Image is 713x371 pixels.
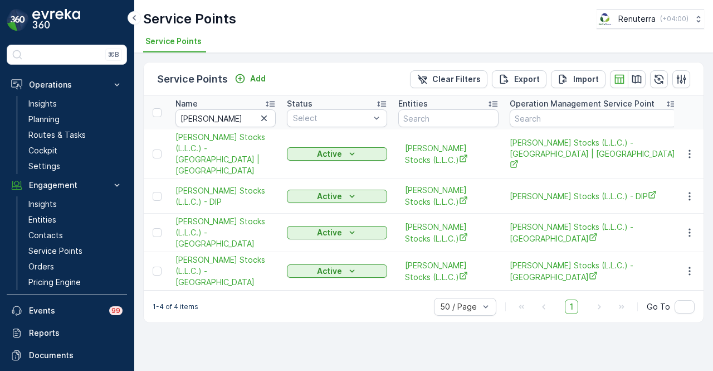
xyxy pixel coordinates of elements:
a: Al Tayer Stocks (L.L.C.) - Qudra Road [175,216,276,249]
a: Al Tayer Stocks (L.L.C.) - Umm Ramool [510,260,677,283]
a: Cockpit [24,143,127,158]
p: Status [287,98,312,109]
img: logo [7,9,29,31]
a: Al Tayer Stocks (L.L.C.) - Qudra Road [510,221,677,244]
p: Entities [398,98,428,109]
p: Renuterra [618,13,656,25]
button: Renuterra(+04:00) [597,9,704,29]
p: 99 [111,306,120,315]
span: [PERSON_NAME] Stocks (L.L.C.) - DIP [510,190,677,202]
p: Export [514,74,540,85]
p: ⌘B [108,50,119,59]
span: [PERSON_NAME] Stocks (L.L.C.) - [GEOGRAPHIC_DATA] | [GEOGRAPHIC_DATA] [510,137,677,171]
input: Search [175,109,276,127]
span: [PERSON_NAME] Stocks (L.L.C.) - [GEOGRAPHIC_DATA] [510,221,677,244]
p: Operations [29,79,105,90]
a: Pricing Engine [24,274,127,290]
p: Active [317,191,342,202]
a: Documents [7,344,127,367]
p: Engagement [29,180,105,191]
p: Name [175,98,198,109]
span: 1 [565,300,578,314]
p: Cockpit [28,145,57,156]
a: Al Tayer Stocks (L.L.C.) [405,260,492,283]
button: Active [287,226,387,239]
a: Al Tayer Stocks (L.L.C.) - Umm Ramool [175,254,276,288]
span: [PERSON_NAME] Stocks (L.L.C.) - DIP [175,185,276,208]
p: Service Points [143,10,236,28]
img: logo_dark-DEwI_e13.png [32,9,80,31]
button: Export [492,70,546,88]
span: [PERSON_NAME] Stocks (L.L.C.) [405,143,492,166]
input: Search [398,109,499,127]
p: Planning [28,114,60,125]
span: [PERSON_NAME] Stocks (L.L.C.) - [GEOGRAPHIC_DATA] [175,254,276,288]
p: Active [317,148,342,160]
p: Entities [28,214,56,225]
button: Active [287,190,387,203]
p: Import [573,74,599,85]
a: Al Tayer Stocks (L.L.C.) - DIP [510,190,677,202]
p: Events [29,305,102,316]
p: Insights [28,98,57,109]
a: Settings [24,158,127,174]
a: Insights [24,96,127,112]
div: Toggle Row Selected [153,192,162,201]
span: Go To [647,301,670,312]
button: Engagement [7,174,127,196]
a: Routes & Tasks [24,127,127,143]
a: Al Tayer Stocks (L.L.C.) - Dubai College | Al Sufouh [510,137,677,171]
a: Orders [24,259,127,274]
button: Clear Filters [410,70,487,88]
button: Active [287,264,387,278]
p: Routes & Tasks [28,129,86,141]
p: 1-4 of 4 items [153,302,198,311]
p: Contacts [28,230,63,241]
a: Planning [24,112,127,127]
button: Add [230,72,270,85]
span: Service Points [145,36,202,47]
span: [PERSON_NAME] Stocks (L.L.C.) [405,260,492,283]
div: Toggle Row Selected [153,267,162,276]
span: [PERSON_NAME] Stocks (L.L.C.) - [GEOGRAPHIC_DATA] [510,260,677,283]
a: Entities [24,212,127,228]
a: Al Tayer Stocks (L.L.C.) [405,185,492,208]
p: Service Points [157,71,228,87]
input: Search [510,109,677,127]
p: Pricing Engine [28,277,81,288]
p: Service Points [28,245,82,257]
img: Screenshot_2024-07-26_at_13.33.01.png [597,13,614,25]
a: Al Tayer Stocks (L.L.C.) [405,221,492,244]
a: Al Tayer Stocks (L.L.C.) [405,143,492,166]
p: Orders [28,261,54,272]
p: Select [293,113,370,124]
p: Documents [29,350,123,361]
button: Import [551,70,605,88]
button: Operations [7,74,127,96]
span: [PERSON_NAME] Stocks (L.L.C.) [405,185,492,208]
p: ( +04:00 ) [660,15,688,23]
p: Operation Management Service Point [510,98,655,109]
p: Reports [29,327,123,339]
span: [PERSON_NAME] Stocks (L.L.C.) - [GEOGRAPHIC_DATA] [175,216,276,249]
p: Active [317,227,342,238]
a: Reports [7,322,127,344]
a: Al Tayer Stocks (L.L.C.) - Dubai College | Al Sufouh [175,132,276,176]
p: Insights [28,199,57,210]
p: Add [250,73,266,84]
span: [PERSON_NAME] Stocks (L.L.C.) [405,221,492,244]
p: Settings [28,161,60,172]
a: Al Tayer Stocks (L.L.C.) - DIP [175,185,276,208]
p: Clear Filters [432,74,481,85]
div: Toggle Row Selected [153,228,162,237]
div: Toggle Row Selected [153,150,162,158]
a: Insights [24,196,127,212]
a: Service Points [24,243,127,259]
button: Active [287,147,387,161]
p: Active [317,266,342,277]
a: Contacts [24,228,127,243]
a: Events99 [7,300,127,322]
span: [PERSON_NAME] Stocks (L.L.C.) - [GEOGRAPHIC_DATA] | [GEOGRAPHIC_DATA] [175,132,276,176]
